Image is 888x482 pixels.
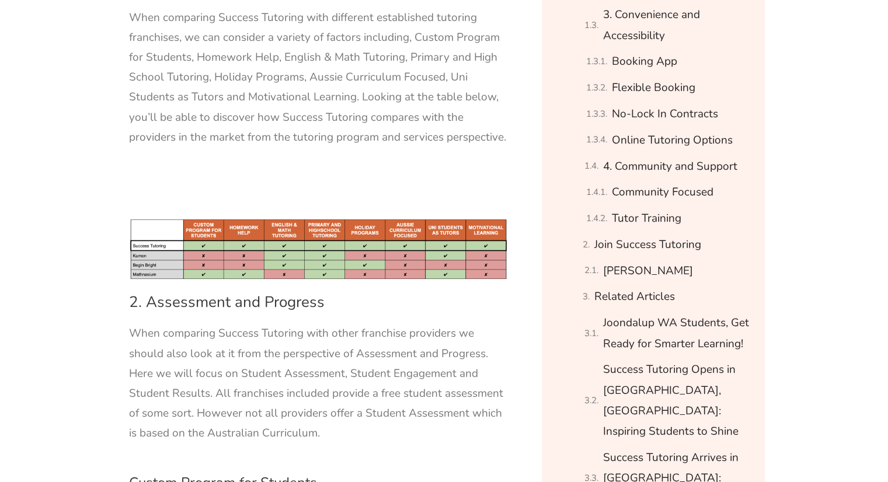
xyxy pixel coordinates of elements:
[612,78,695,98] a: Flexible Booking
[612,104,718,124] a: No-Lock In Contracts
[603,359,750,442] a: Success Tutoring Opens in [GEOGRAPHIC_DATA], [GEOGRAPHIC_DATA]: Inspiring Students to Shine
[129,8,509,147] p: When comparing Success Tutoring with different established tutoring franchises, we can consider a...
[612,182,713,202] a: Community Focused
[594,287,675,307] a: Related Articles
[603,261,693,281] a: [PERSON_NAME]
[129,323,509,443] p: When comparing Success Tutoring with other franchise providers we should also look at it from the...
[129,292,509,312] h3: 2. Assessment and Progress
[594,235,701,255] a: Join Success Tutoring
[612,51,677,72] a: Booking App
[603,313,750,354] a: Joondalup WA Students, Get Ready for Smarter Learning!
[612,130,733,151] a: Online Tutoring Options
[612,208,681,229] a: Tutor Training
[694,351,888,482] iframe: Chat Widget
[603,156,737,177] a: 4. Community and Support
[603,5,750,46] a: 3. Convenience and Accessibility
